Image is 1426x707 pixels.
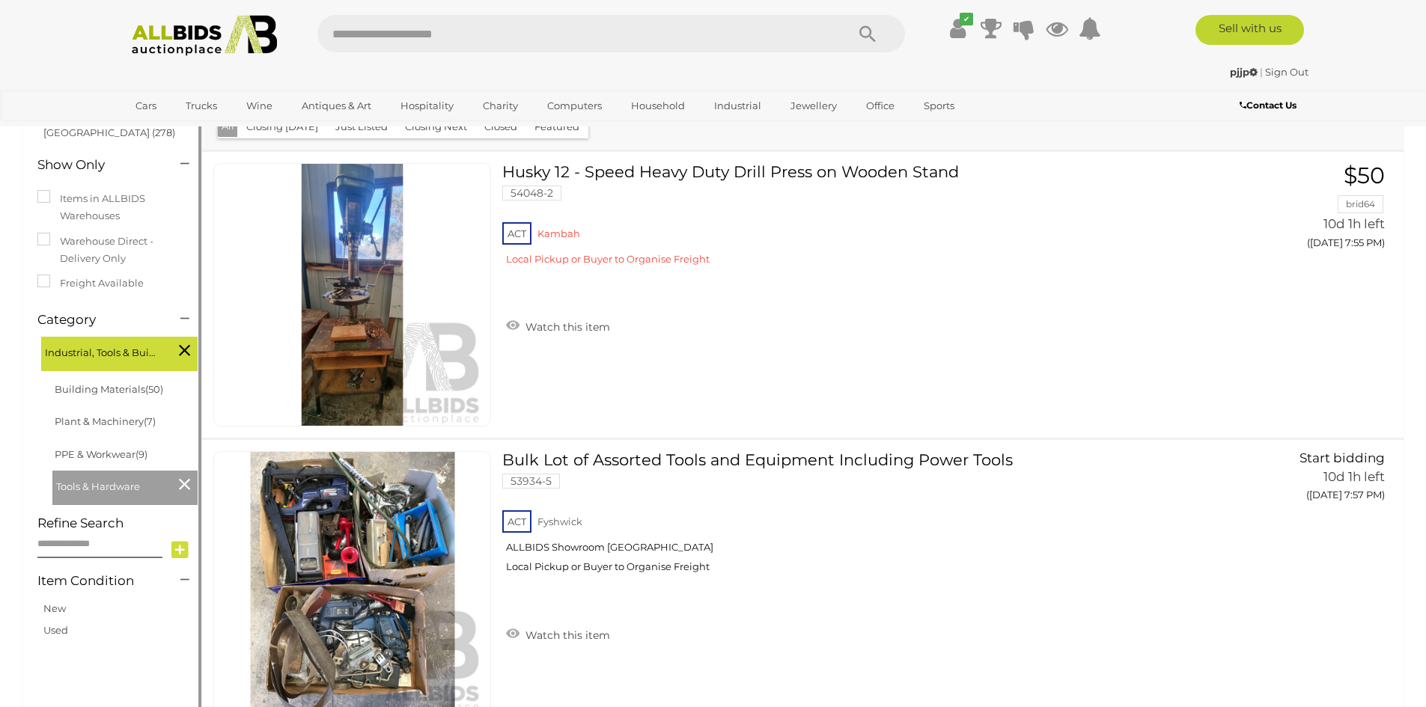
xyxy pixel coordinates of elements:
[55,448,147,460] a: PPE & Workwear(9)
[396,115,476,138] button: Closing Next
[37,516,198,530] h4: Refine Search
[704,94,771,118] a: Industrial
[43,602,66,614] a: New
[522,628,610,642] span: Watch this item
[514,163,1192,277] a: Husky 12 - Speed Heavy Duty Drill Press on Wooden Stand 54048-2 ACT Kambah Local Pickup or Buyer ...
[1240,100,1296,111] b: Contact Us
[126,94,166,118] a: Cars
[43,126,175,138] a: [GEOGRAPHIC_DATA] (278)
[1230,66,1260,78] a: pjjp
[222,164,484,426] img: 54048-2a.jpg
[525,115,588,138] button: Featured
[514,451,1192,584] a: Bulk Lot of Assorted Tools and Equipment Including Power Tools 53934-5 ACT Fyshwick ALLBIDS Showr...
[1215,163,1389,257] a: $50 brid64 10d 1h left ([DATE] 7:55 PM)
[45,340,157,361] span: Industrial, Tools & Building Supplies
[830,15,905,52] button: Search
[55,383,163,395] a: Building Materials(50)
[475,115,526,138] button: Closed
[326,115,397,138] button: Just Listed
[781,94,847,118] a: Jewellery
[1260,66,1263,78] span: |
[502,314,614,337] a: Watch this item
[37,313,158,327] h4: Category
[1240,97,1300,114] a: Contact Us
[502,622,614,645] a: Watch this item
[135,448,147,460] span: (9)
[55,415,156,427] a: Plant & Machinery(7)
[1299,450,1385,465] span: Start bidding
[473,94,528,118] a: Charity
[124,15,286,56] img: Allbids.com.au
[1265,66,1308,78] a: Sign Out
[237,115,327,138] button: Closing [DATE]
[856,94,904,118] a: Office
[1215,451,1389,509] a: Start bidding 10d 1h left ([DATE] 7:57 PM)
[1195,15,1304,45] a: Sell with us
[56,474,168,495] span: Tools & Hardware
[176,94,227,118] a: Trucks
[126,118,252,143] a: [GEOGRAPHIC_DATA]
[237,94,282,118] a: Wine
[914,94,964,118] a: Sports
[37,158,158,172] h4: Show Only
[1230,66,1258,78] strong: pjjp
[391,94,463,118] a: Hospitality
[144,415,156,427] span: (7)
[37,275,144,292] label: Freight Available
[537,94,612,118] a: Computers
[292,94,381,118] a: Antiques & Art
[37,233,186,268] label: Warehouse Direct - Delivery Only
[1344,162,1385,189] span: $50
[37,574,158,588] h4: Item Condition
[43,624,68,636] a: Used
[960,13,973,25] i: ✔
[522,320,610,334] span: Watch this item
[947,15,969,42] a: ✔
[621,94,695,118] a: Household
[145,383,163,395] span: (50)
[37,190,186,225] label: Items in ALLBIDS Warehouses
